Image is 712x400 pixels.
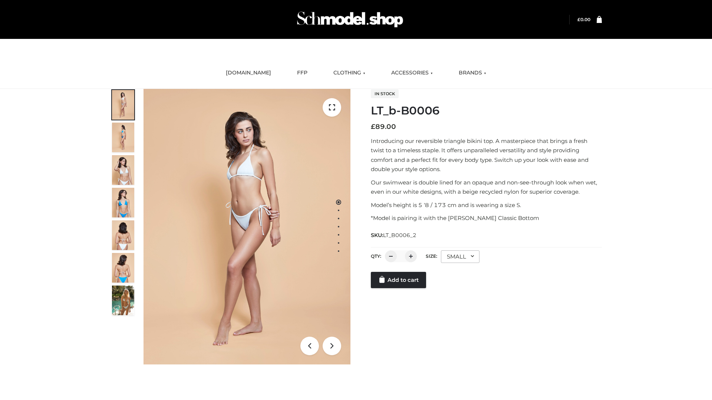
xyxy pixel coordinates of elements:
[577,17,590,22] a: £0.00
[112,188,134,217] img: ArielClassicBikiniTop_CloudNine_AzureSky_OW114ECO_4-scaled.jpg
[112,155,134,185] img: ArielClassicBikiniTop_CloudNine_AzureSky_OW114ECO_3-scaled.jpg
[383,232,416,239] span: LT_B0006_2
[371,253,381,259] label: QTY:
[371,136,602,174] p: Introducing our reversible triangle bikini top. A masterpiece that brings a fresh twist to a time...
[371,123,375,131] span: £
[371,89,399,98] span: In stock
[144,89,350,364] img: LT_b-B0006
[112,90,134,120] img: ArielClassicBikiniTop_CloudNine_AzureSky_OW114ECO_1-scaled.jpg
[112,220,134,250] img: ArielClassicBikiniTop_CloudNine_AzureSky_OW114ECO_7-scaled.jpg
[294,5,406,34] img: Schmodel Admin 964
[371,178,602,197] p: Our swimwear is double lined for an opaque and non-see-through look when wet, even in our white d...
[371,213,602,223] p: *Model is pairing it with the [PERSON_NAME] Classic Bottom
[371,272,426,288] a: Add to cart
[441,250,479,263] div: SMALL
[371,104,602,117] h1: LT_b-B0006
[328,65,371,81] a: CLOTHING
[371,200,602,210] p: Model’s height is 5 ‘8 / 173 cm and is wearing a size S.
[371,231,417,240] span: SKU:
[291,65,313,81] a: FFP
[386,65,438,81] a: ACCESSORIES
[220,65,277,81] a: [DOMAIN_NAME]
[112,286,134,315] img: Arieltop_CloudNine_AzureSky2.jpg
[426,253,437,259] label: Size:
[371,123,396,131] bdi: 89.00
[112,253,134,283] img: ArielClassicBikiniTop_CloudNine_AzureSky_OW114ECO_8-scaled.jpg
[453,65,492,81] a: BRANDS
[112,123,134,152] img: ArielClassicBikiniTop_CloudNine_AzureSky_OW114ECO_2-scaled.jpg
[577,17,590,22] bdi: 0.00
[577,17,580,22] span: £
